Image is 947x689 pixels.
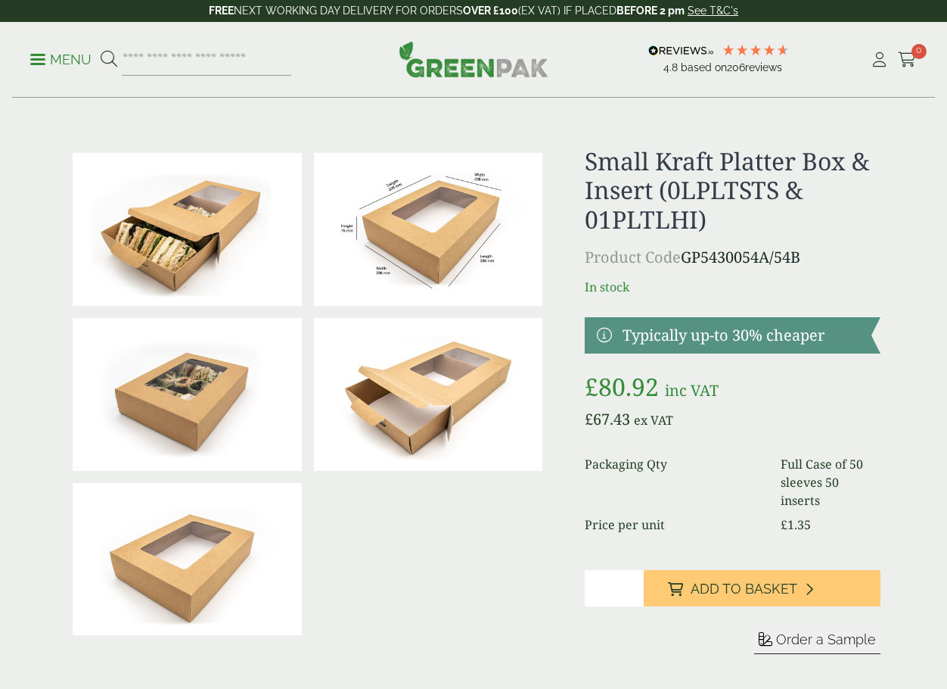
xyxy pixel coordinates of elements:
[781,516,787,533] span: £
[314,153,543,306] img: Platter_small
[745,61,782,73] span: reviews
[585,409,630,429] bdi: 67.43
[30,51,92,66] a: Menu
[585,455,762,510] dt: Packaging Qty
[688,5,738,17] a: See T&C's
[399,41,548,77] img: GreenPak Supplies
[781,516,811,533] bdi: 1.35
[634,412,673,429] span: ex VAT
[209,5,234,17] strong: FREE
[585,370,598,403] span: £
[585,246,880,269] p: GP5430054A/54B
[585,278,880,296] p: In stock
[781,455,880,510] dd: Full Case of 50 sleeves 50 inserts
[585,147,880,234] h1: Small Kraft Platter Box & Insert (0LPLTSTS & 01PLTLHI)
[30,51,92,69] p: Menu
[691,581,797,597] span: Add to Basket
[585,247,681,267] span: Product Code
[585,370,659,403] bdi: 80.92
[665,380,719,401] span: inc VAT
[722,43,790,57] div: 4.79 Stars
[585,409,593,429] span: £
[463,5,518,17] strong: OVER £100
[648,45,714,56] img: REVIEWS.io
[644,570,880,606] button: Add to Basket
[898,52,917,67] i: Cart
[314,318,543,471] img: IMG_4566
[73,483,302,636] img: IMG_4570
[616,5,685,17] strong: BEFORE 2 pm
[754,631,880,654] button: Order a Sample
[776,631,876,647] span: Order a Sample
[663,61,681,73] span: 4.8
[681,61,727,73] span: Based on
[870,52,889,67] i: My Account
[898,48,917,71] a: 0
[911,44,927,59] span: 0
[585,516,762,534] dt: Price per unit
[73,153,302,306] img: IMG_4529
[727,61,745,73] span: 206
[73,318,302,471] img: IMG_4532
